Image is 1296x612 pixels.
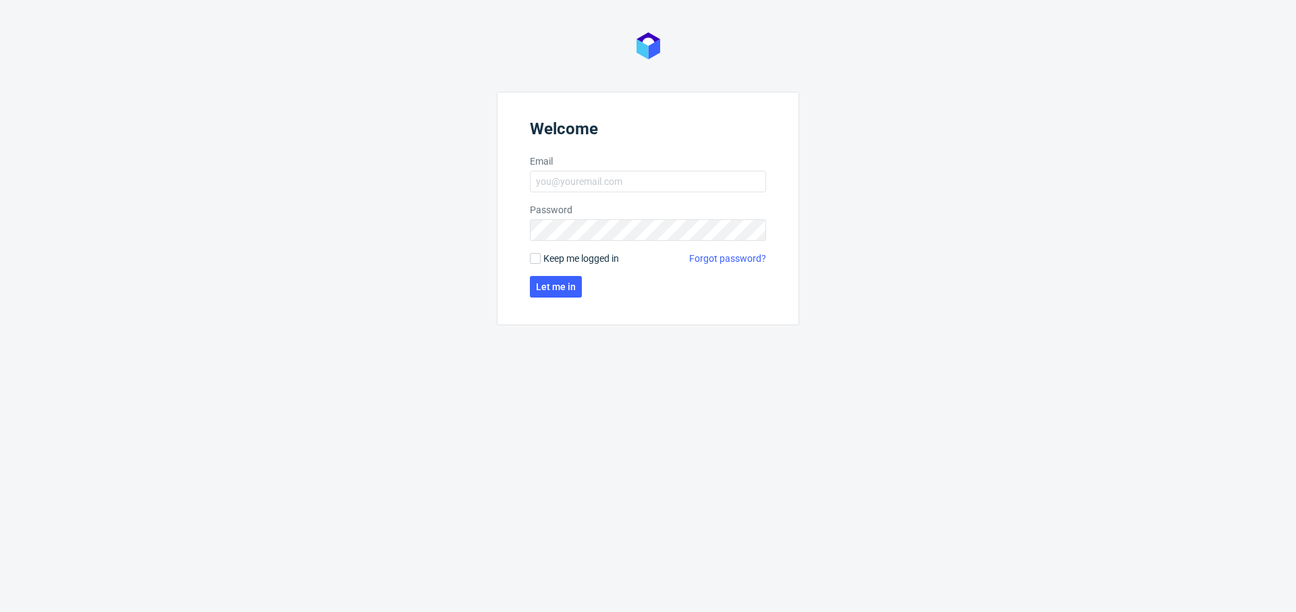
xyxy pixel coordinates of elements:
label: Password [530,203,766,217]
input: you@youremail.com [530,171,766,192]
span: Keep me logged in [543,252,619,265]
span: Let me in [536,282,576,291]
label: Email [530,155,766,168]
header: Welcome [530,119,766,144]
button: Let me in [530,276,582,298]
a: Forgot password? [689,252,766,265]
